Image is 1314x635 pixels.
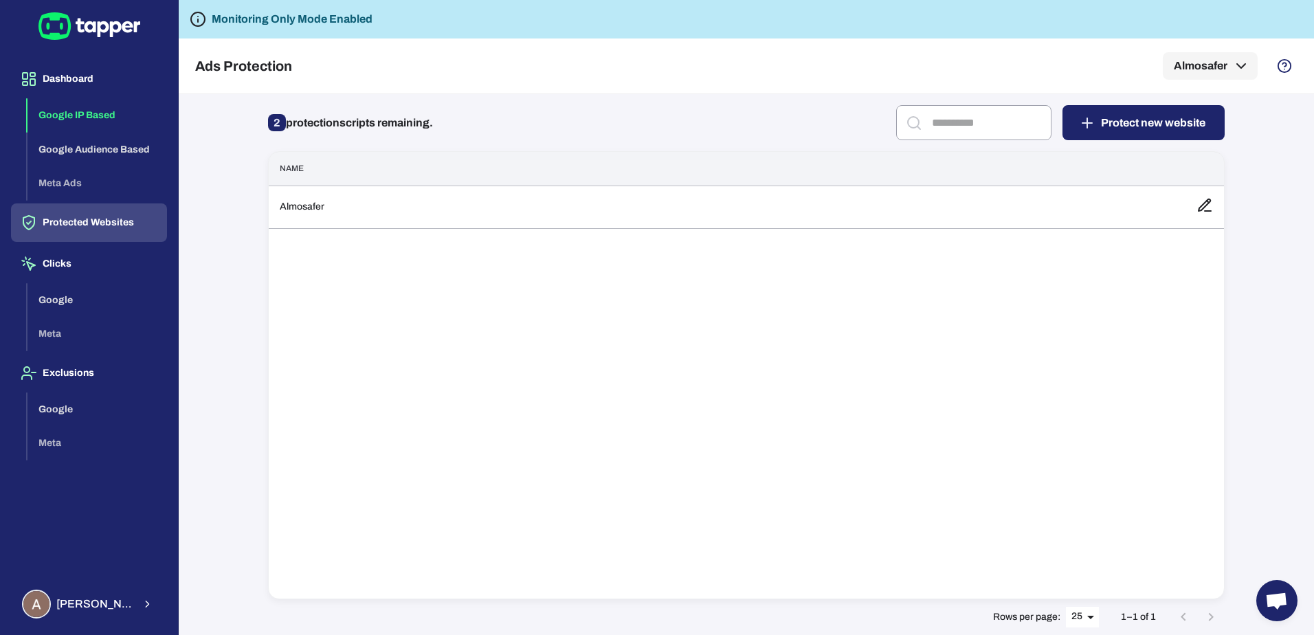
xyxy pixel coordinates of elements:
[11,584,167,624] button: Ahmed Sobih[PERSON_NAME] Sobih
[11,245,167,283] button: Clicks
[11,366,167,378] a: Exclusions
[27,283,167,317] button: Google
[11,60,167,98] button: Dashboard
[27,109,167,120] a: Google IP Based
[11,354,167,392] button: Exclusions
[268,112,433,134] p: protection scripts remaining.
[1121,611,1156,623] p: 1–1 of 1
[11,203,167,242] button: Protected Websites
[993,611,1060,623] p: Rows per page:
[1256,580,1298,621] div: Open chat
[1062,105,1225,140] button: Protect new website
[190,11,206,27] svg: Tapper is not blocking any fraudulent activity for this domain
[11,257,167,269] a: Clicks
[11,72,167,84] a: Dashboard
[27,98,167,133] button: Google IP Based
[56,597,133,611] span: [PERSON_NAME] Sobih
[195,58,292,74] h5: Ads Protection
[27,133,167,167] button: Google Audience Based
[1066,607,1099,627] div: 25
[11,216,167,227] a: Protected Websites
[23,591,49,617] img: Ahmed Sobih
[269,186,1185,228] td: Almosafer
[1163,52,1258,80] button: Almosafer
[212,11,372,27] h6: Monitoring Only Mode Enabled
[268,114,286,131] span: 2
[27,142,167,154] a: Google Audience Based
[27,293,167,304] a: Google
[27,402,167,414] a: Google
[269,152,1185,186] th: Name
[27,392,167,427] button: Google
